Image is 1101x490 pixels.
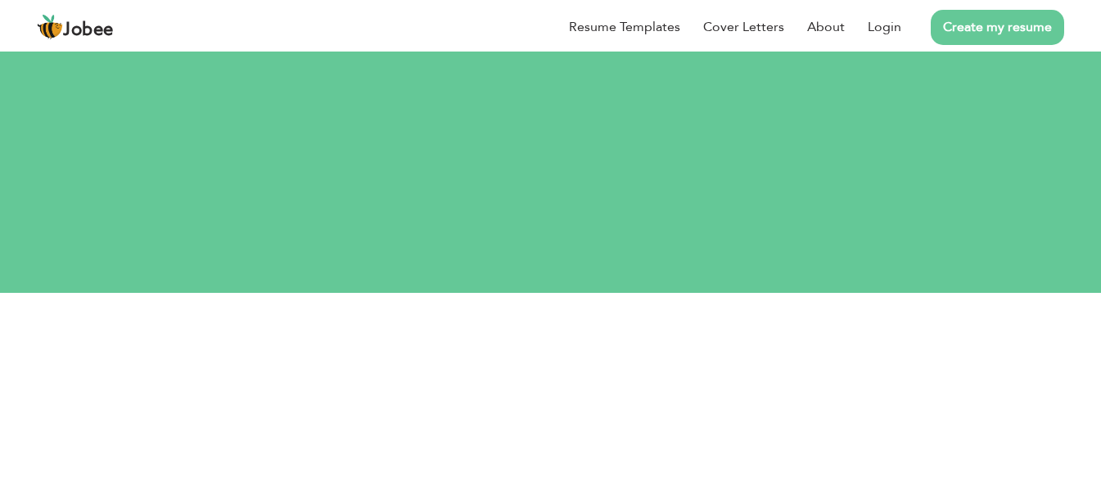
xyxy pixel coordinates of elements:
a: Resume Templates [569,17,680,37]
a: Create my resume [931,10,1064,45]
img: jobee.io [37,14,63,40]
a: About [807,17,845,37]
span: Jobee [63,21,114,39]
a: Jobee [37,14,114,40]
a: Cover Letters [703,17,784,37]
a: Login [868,17,901,37]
